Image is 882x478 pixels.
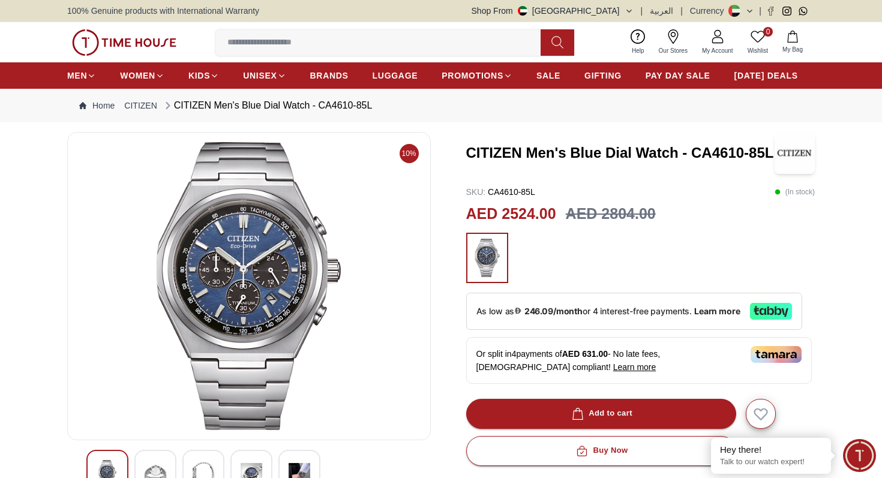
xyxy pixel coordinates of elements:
[778,45,808,54] span: My Bag
[67,70,87,82] span: MEN
[243,65,286,86] a: UNISEX
[77,142,421,430] img: CITIZEN Men's Blue Dial Watch - CA4610-85L
[120,70,155,82] span: WOMEN
[697,46,738,55] span: My Account
[536,70,560,82] span: SALE
[734,70,798,82] span: [DATE] DEALS
[310,70,349,82] span: BRANDS
[690,5,729,17] div: Currency
[562,349,608,359] span: AED 631.00
[442,70,503,82] span: PROMOTIONS
[162,98,373,113] div: CITIZEN Men's Blue Dial Watch - CA4610-85L
[466,337,812,384] div: Or split in 4 payments of - No late fees, [DEMOGRAPHIC_DATA] compliant!
[574,444,628,458] div: Buy Now
[536,65,560,86] a: SALE
[124,100,157,112] a: CITIZEN
[67,65,96,86] a: MEN
[67,5,259,17] span: 100% Genuine products with International Warranty
[775,186,815,198] p: ( In stock )
[373,65,418,86] a: LUGGAGE
[79,100,115,112] a: Home
[720,457,822,467] p: Talk to our watch expert!
[775,28,810,56] button: My Bag
[740,27,775,58] a: 0Wishlist
[743,46,773,55] span: Wishlist
[625,27,652,58] a: Help
[646,70,710,82] span: PAY DAY SALE
[654,46,692,55] span: Our Stores
[799,7,808,16] a: Whatsapp
[472,5,634,17] button: Shop From[GEOGRAPHIC_DATA]
[566,203,656,226] h3: AED 2804.00
[759,5,761,17] span: |
[188,65,219,86] a: KIDS
[569,407,632,420] div: Add to cart
[466,187,486,197] span: SKU :
[775,132,815,174] img: CITIZEN Men's Blue Dial Watch - CA4610-85L
[310,65,349,86] a: BRANDS
[466,203,556,226] h2: AED 2524.00
[734,65,798,86] a: [DATE] DEALS
[843,439,876,472] div: Chat Widget
[67,89,815,122] nav: Breadcrumb
[466,186,535,198] p: CA4610-85L
[763,27,773,37] span: 0
[650,5,673,17] button: العربية
[120,65,164,86] a: WOMEN
[373,70,418,82] span: LUGGAGE
[466,143,775,163] h3: CITIZEN Men's Blue Dial Watch - CA4610-85L
[751,346,802,363] img: Tamara
[466,399,736,429] button: Add to cart
[584,65,622,86] a: GIFTING
[442,65,512,86] a: PROMOTIONS
[584,70,622,82] span: GIFTING
[400,144,419,163] span: 10%
[782,7,791,16] a: Instagram
[613,362,656,372] span: Learn more
[646,65,710,86] a: PAY DAY SALE
[466,436,736,466] button: Buy Now
[188,70,210,82] span: KIDS
[72,29,176,56] img: ...
[766,7,775,16] a: Facebook
[627,46,649,55] span: Help
[472,239,502,277] img: ...
[680,5,683,17] span: |
[720,444,822,456] div: Hey there!
[641,5,643,17] span: |
[652,27,695,58] a: Our Stores
[518,6,527,16] img: United Arab Emirates
[243,70,277,82] span: UNISEX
